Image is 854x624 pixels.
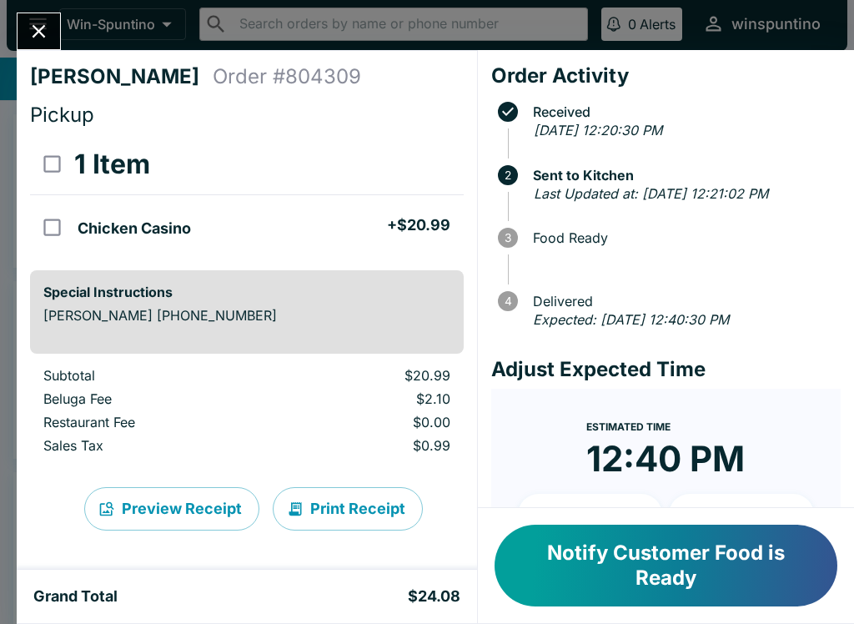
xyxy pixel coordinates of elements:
[534,122,662,138] em: [DATE] 12:20:30 PM
[43,437,259,454] p: Sales Tax
[273,487,423,531] button: Print Receipt
[505,169,511,182] text: 2
[491,63,841,88] h4: Order Activity
[43,284,450,300] h6: Special Instructions
[30,367,464,460] table: orders table
[286,437,450,454] p: $0.99
[30,103,94,127] span: Pickup
[286,367,450,384] p: $20.99
[505,231,511,244] text: 3
[286,390,450,407] p: $2.10
[30,134,464,257] table: orders table
[586,420,671,433] span: Estimated Time
[43,307,450,324] p: [PERSON_NAME] [PHONE_NUMBER]
[43,390,259,407] p: Beluga Fee
[286,414,450,430] p: $0.00
[525,104,841,119] span: Received
[43,414,259,430] p: Restaurant Fee
[84,487,259,531] button: Preview Receipt
[491,357,841,382] h4: Adjust Expected Time
[387,215,450,235] h5: + $20.99
[495,525,837,606] button: Notify Customer Food is Ready
[525,294,841,309] span: Delivered
[669,494,814,536] button: + 20
[74,148,150,181] h3: 1 Item
[586,437,745,481] time: 12:40 PM
[533,311,729,328] em: Expected: [DATE] 12:40:30 PM
[18,13,60,49] button: Close
[78,219,191,239] h5: Chicken Casino
[518,494,663,536] button: + 10
[525,168,841,183] span: Sent to Kitchen
[33,586,118,606] h5: Grand Total
[525,230,841,245] span: Food Ready
[534,185,768,202] em: Last Updated at: [DATE] 12:21:02 PM
[504,294,511,308] text: 4
[408,586,460,606] h5: $24.08
[43,367,259,384] p: Subtotal
[30,64,213,89] h4: [PERSON_NAME]
[213,64,361,89] h4: Order # 804309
